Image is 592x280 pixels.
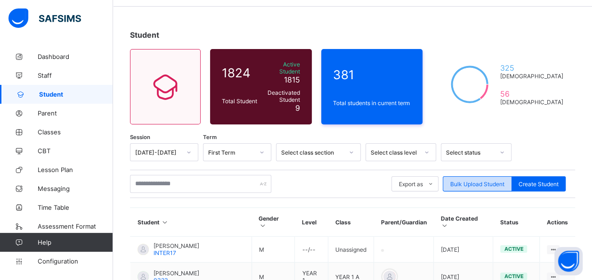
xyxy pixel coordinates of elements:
span: Time Table [38,204,113,211]
span: [PERSON_NAME] [154,242,199,249]
th: Actions [540,208,575,237]
td: M [251,237,295,263]
span: Assessment Format [38,222,113,230]
div: Select class section [281,149,343,156]
span: CBT [38,147,113,155]
span: 56 [500,89,563,99]
i: Sort in Ascending Order [441,222,449,229]
i: Sort in Ascending Order [161,219,169,226]
span: Dashboard [38,53,113,60]
span: Bulk Upload Student [450,181,504,188]
th: Date Created [434,208,493,237]
span: [DEMOGRAPHIC_DATA] [500,99,563,106]
span: [DEMOGRAPHIC_DATA] [500,73,563,80]
th: Parent/Guardian [374,208,434,237]
span: active [504,246,523,252]
span: 381 [333,67,411,82]
span: INTER17 [154,249,176,256]
th: Gender [251,208,295,237]
div: Total Student [219,95,260,107]
button: Open asap [554,247,583,275]
span: Active Student [262,61,300,75]
span: Classes [38,128,113,136]
span: [PERSON_NAME] [154,270,199,277]
th: Student [130,208,252,237]
span: 9 [295,103,300,113]
span: 1815 [284,75,300,84]
span: 1824 [222,66,257,80]
span: Configuration [38,257,113,265]
span: Messaging [38,185,113,192]
i: Sort in Ascending Order [259,222,267,229]
span: 325 [500,63,563,73]
span: Parent [38,109,113,117]
td: --/-- [295,237,328,263]
span: Deactivated Student [262,89,300,103]
span: Student [130,30,159,40]
td: [DATE] [434,237,493,263]
span: Lesson Plan [38,166,113,173]
img: safsims [8,8,81,28]
span: Help [38,239,113,246]
span: Create Student [519,181,559,188]
td: Unassigned [328,237,374,263]
span: Export as [399,181,423,188]
th: Class [328,208,374,237]
span: Student [39,91,113,98]
span: active [504,273,523,280]
span: Total students in current term [333,99,411,107]
th: Status [493,208,540,237]
span: Term [203,134,217,140]
div: Select status [446,149,494,156]
div: Select class level [371,149,419,156]
div: First Term [208,149,254,156]
span: Session [130,134,150,140]
div: [DATE]-[DATE] [135,149,181,156]
th: Level [295,208,328,237]
span: Staff [38,72,113,79]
